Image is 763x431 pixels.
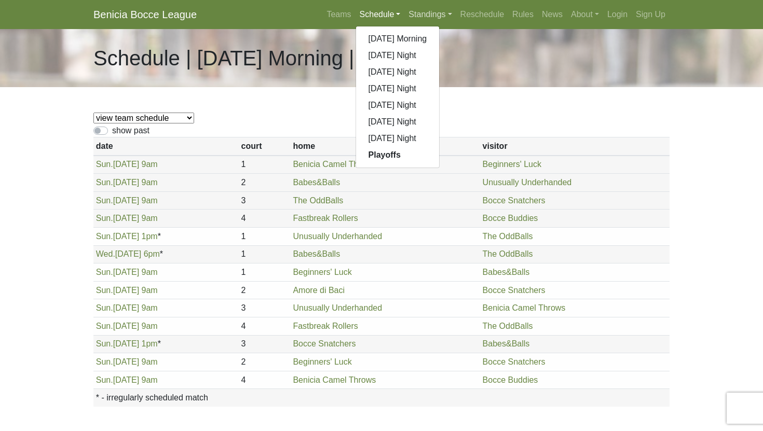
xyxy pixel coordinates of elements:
[239,281,291,299] td: 2
[483,249,533,258] a: The OddBalls
[96,303,158,312] a: Sun.[DATE] 9am
[239,227,291,245] td: 1
[483,357,546,366] a: Bocce Snatchers
[356,31,440,47] a: [DATE] Morning
[96,286,158,295] a: Sun.[DATE] 9am
[96,357,158,366] a: Sun.[DATE] 9am
[96,376,113,384] span: Sun.
[293,214,358,223] a: Fastbreak Rollers
[96,196,158,205] a: Sun.[DATE] 9am
[483,160,541,169] a: Beginners' Luck
[356,114,440,130] a: [DATE] Night
[356,47,440,64] a: [DATE] Night
[291,137,480,156] th: home
[483,232,533,241] a: The OddBalls
[239,353,291,371] td: 2
[239,156,291,174] td: 1
[96,286,113,295] span: Sun.
[239,210,291,228] td: 4
[404,4,456,25] a: Standings
[96,376,158,384] a: Sun.[DATE] 9am
[356,147,440,163] a: Playoffs
[356,130,440,147] a: [DATE] Night
[508,4,538,25] a: Rules
[93,4,197,25] a: Benicia Bocce League
[96,214,158,223] a: Sun.[DATE] 9am
[483,268,530,276] a: Babes&Balls
[293,160,376,169] a: Benicia Camel Throws
[96,160,113,169] span: Sun.
[239,335,291,353] td: 3
[293,322,358,330] a: Fastbreak Rollers
[356,80,440,97] a: [DATE] Night
[96,339,158,348] a: Sun.[DATE] 1pm
[96,249,115,258] span: Wed.
[293,196,343,205] a: The OddBalls
[293,178,340,187] a: Babes&Balls
[322,4,355,25] a: Teams
[293,303,382,312] a: Unusually Underhanded
[93,46,406,71] h1: Schedule | [DATE] Morning | 2025
[293,357,351,366] a: Beginners' Luck
[239,245,291,263] td: 1
[293,286,345,295] a: Amore di Baci
[96,178,158,187] a: Sun.[DATE] 9am
[96,196,113,205] span: Sun.
[293,249,340,258] a: Babes&Balls
[293,232,382,241] a: Unusually Underhanded
[239,191,291,210] td: 3
[96,339,113,348] span: Sun.
[293,268,351,276] a: Beginners' Luck
[356,4,405,25] a: Schedule
[369,150,401,159] strong: Playoffs
[239,263,291,282] td: 1
[356,26,440,168] div: Schedule
[239,174,291,192] td: 2
[96,357,113,366] span: Sun.
[239,137,291,156] th: court
[96,214,113,223] span: Sun.
[112,124,149,137] label: show past
[538,4,567,25] a: News
[96,232,113,241] span: Sun.
[483,376,538,384] a: Bocce Buddies
[96,322,113,330] span: Sun.
[456,4,509,25] a: Reschedule
[239,371,291,389] td: 4
[483,214,538,223] a: Bocce Buddies
[93,137,239,156] th: date
[293,339,356,348] a: Bocce Snatchers
[480,137,670,156] th: visitor
[603,4,632,25] a: Login
[483,196,546,205] a: Bocce Snatchers
[96,249,160,258] a: Wed.[DATE] 6pm
[96,232,158,241] a: Sun.[DATE] 1pm
[483,303,566,312] a: Benicia Camel Throws
[356,64,440,80] a: [DATE] Night
[96,268,113,276] span: Sun.
[239,299,291,317] td: 3
[632,4,670,25] a: Sign Up
[293,376,376,384] a: Benicia Camel Throws
[96,268,158,276] a: Sun.[DATE] 9am
[483,339,530,348] a: Babes&Balls
[483,286,546,295] a: Bocce Snatchers
[96,160,158,169] a: Sun.[DATE] 9am
[96,303,113,312] span: Sun.
[93,389,670,407] th: * - irregularly scheduled match
[96,178,113,187] span: Sun.
[356,97,440,114] a: [DATE] Night
[483,322,533,330] a: The OddBalls
[567,4,603,25] a: About
[483,178,572,187] a: Unusually Underhanded
[239,317,291,335] td: 4
[96,322,158,330] a: Sun.[DATE] 9am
